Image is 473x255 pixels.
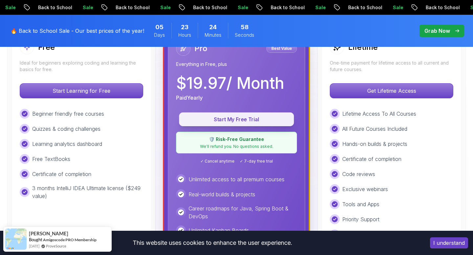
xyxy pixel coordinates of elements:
[33,4,77,11] p: Back to School
[176,116,297,123] a: Start My Free Trial
[240,159,273,164] span: ✓ 7-day free trial
[20,88,143,94] a: Start Learning for Free
[29,231,68,236] span: [PERSON_NAME]
[330,88,453,94] a: Get Lifetime Access
[330,83,453,98] button: Get Lifetime Access
[110,4,155,11] p: Back to School
[343,4,387,11] p: Back to School
[179,112,294,126] button: Start My Free Trial
[235,32,254,38] span: Seconds
[43,237,97,242] a: Amigoscode PRO Membership
[181,23,189,32] span: 23 Hours
[29,243,39,249] span: [DATE]
[154,32,165,38] span: Days
[176,94,203,102] p: Paid Yearly
[342,140,407,148] p: Hands-on builds & projects
[348,42,378,52] h2: Lifetime
[342,185,388,193] p: Exclusive webinars
[180,144,293,149] p: We'll refund you. No questions asked.
[188,4,232,11] p: Back to School
[46,243,66,249] a: ProveSource
[342,110,416,118] p: Lifetime Access To All Courses
[342,170,375,178] p: Code reviews
[5,236,420,250] div: This website uses cookies to enhance the user experience.
[20,60,143,73] p: Ideal for beginners exploring coding and learning the basics for free.
[29,237,42,242] span: Bought
[205,32,221,38] span: Minutes
[232,4,253,11] p: Sale
[420,4,465,11] p: Back to School
[342,200,379,208] p: Tools and Apps
[209,23,217,32] span: 24 Minutes
[330,84,453,98] p: Get Lifetime Access
[20,84,143,98] p: Start Learning for Free
[180,136,293,143] p: 🛡️ Risk-Free Guarantee
[342,230,399,238] p: Amigoscode Swag Box
[32,170,91,178] p: Certificate of completion
[424,27,450,35] p: Grab Now
[342,125,407,133] p: All Future Courses Included
[189,205,297,220] p: Career roadmaps for Java, Spring Boot & DevOps
[176,75,284,91] p: $ 19.97 / Month
[155,23,164,32] span: 5 Days
[342,215,379,223] p: Priority Support
[189,175,284,183] p: Unlimited access to all premium courses
[189,190,255,198] p: Real-world builds & projects
[187,116,286,123] p: Start My Free Trial
[265,4,310,11] p: Back to School
[194,43,207,54] h2: Pro
[20,83,143,98] button: Start Learning for Free
[387,4,408,11] p: Sale
[430,237,468,248] button: Accept cookies
[77,4,98,11] p: Sale
[5,228,27,250] img: provesource social proof notification image
[342,155,401,163] p: Certificate of completion
[11,27,144,35] p: 🔥 Back to School Sale - Our best prices of the year!
[241,23,249,32] span: 58 Seconds
[267,45,296,52] p: Best Value
[155,4,176,11] p: Sale
[38,42,55,52] h2: Free
[32,110,104,118] p: Beginner friendly free courses
[330,60,453,73] p: One-time payment for lifetime access to all current and future courses.
[32,155,70,163] p: Free TextBooks
[189,226,249,234] p: Unlimited Kanban Boards
[32,125,101,133] p: Quizzes & coding challenges
[32,140,102,148] p: Learning analytics dashboard
[178,32,191,38] span: Hours
[200,159,235,164] span: ✓ Cancel anytime
[176,61,297,68] p: Everything in Free, plus
[32,184,143,200] p: 3 months IntelliJ IDEA Ultimate license ($249 value)
[310,4,331,11] p: Sale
